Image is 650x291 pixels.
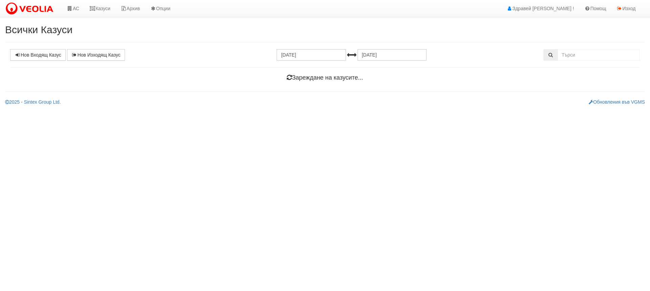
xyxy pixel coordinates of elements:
[589,99,645,105] a: Обновления във VGMS
[5,24,645,35] h2: Всички Казуси
[67,49,125,61] a: Нов Изходящ Казус
[558,49,640,61] input: Търсене по Идентификатор, Бл/Вх/Ап, Тип, Описание, Моб. Номер, Имейл, Файл, Коментар,
[5,2,57,16] img: VeoliaLogo.png
[10,49,66,61] a: Нов Входящ Казус
[10,75,640,81] h4: Зареждане на казусите...
[5,99,61,105] a: 2025 - Sintex Group Ltd.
